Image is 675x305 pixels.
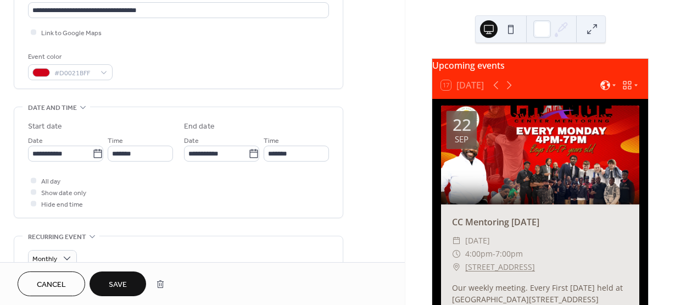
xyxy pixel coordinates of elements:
span: Save [109,279,127,291]
span: Date and time [28,102,77,114]
span: Time [264,135,279,147]
span: Hide end time [41,199,83,210]
div: Sep [455,135,468,143]
div: ​ [452,234,461,247]
div: ​ [452,260,461,274]
span: Recurring event [28,231,86,243]
span: Date [28,135,43,147]
span: 7:00pm [495,247,523,260]
div: CC Mentoring [DATE] [441,215,639,229]
div: Event color [28,51,110,63]
div: End date [184,121,215,132]
span: Monthly [32,253,57,265]
span: Link to Google Maps [41,27,102,39]
span: Time [108,135,123,147]
span: Date [184,135,199,147]
div: Upcoming events [432,59,648,72]
button: Cancel [18,271,85,296]
span: Cancel [37,279,66,291]
a: [STREET_ADDRESS] [465,260,535,274]
div: 22 [453,117,471,133]
div: ​ [452,247,461,260]
span: - [493,247,495,260]
button: Save [90,271,146,296]
div: Start date [28,121,62,132]
span: [DATE] [465,234,490,247]
span: Show date only [41,187,86,199]
span: 4:00pm [465,247,493,260]
span: All day [41,176,60,187]
span: #D0021BFF [54,68,95,79]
